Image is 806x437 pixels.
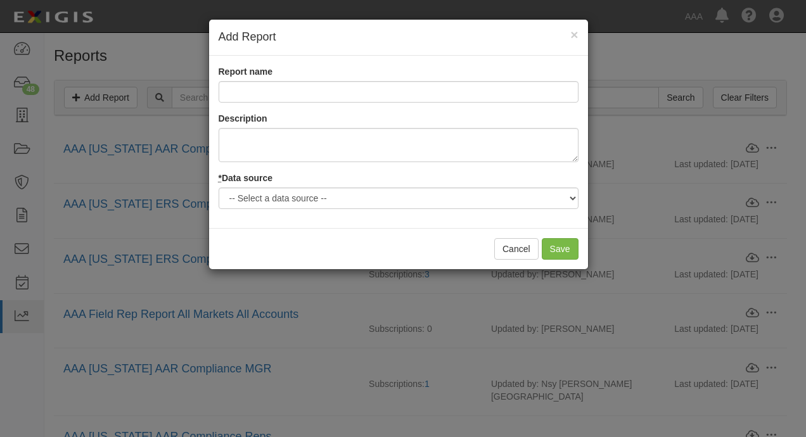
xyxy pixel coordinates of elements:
[570,28,578,41] button: Close
[219,65,273,78] label: Report name
[494,238,539,260] button: Cancel
[219,29,579,46] h4: Add Report
[542,238,579,260] input: Save
[219,112,267,125] label: Description
[570,27,578,42] span: ×
[219,172,273,184] label: Data source
[219,173,222,183] abbr: required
